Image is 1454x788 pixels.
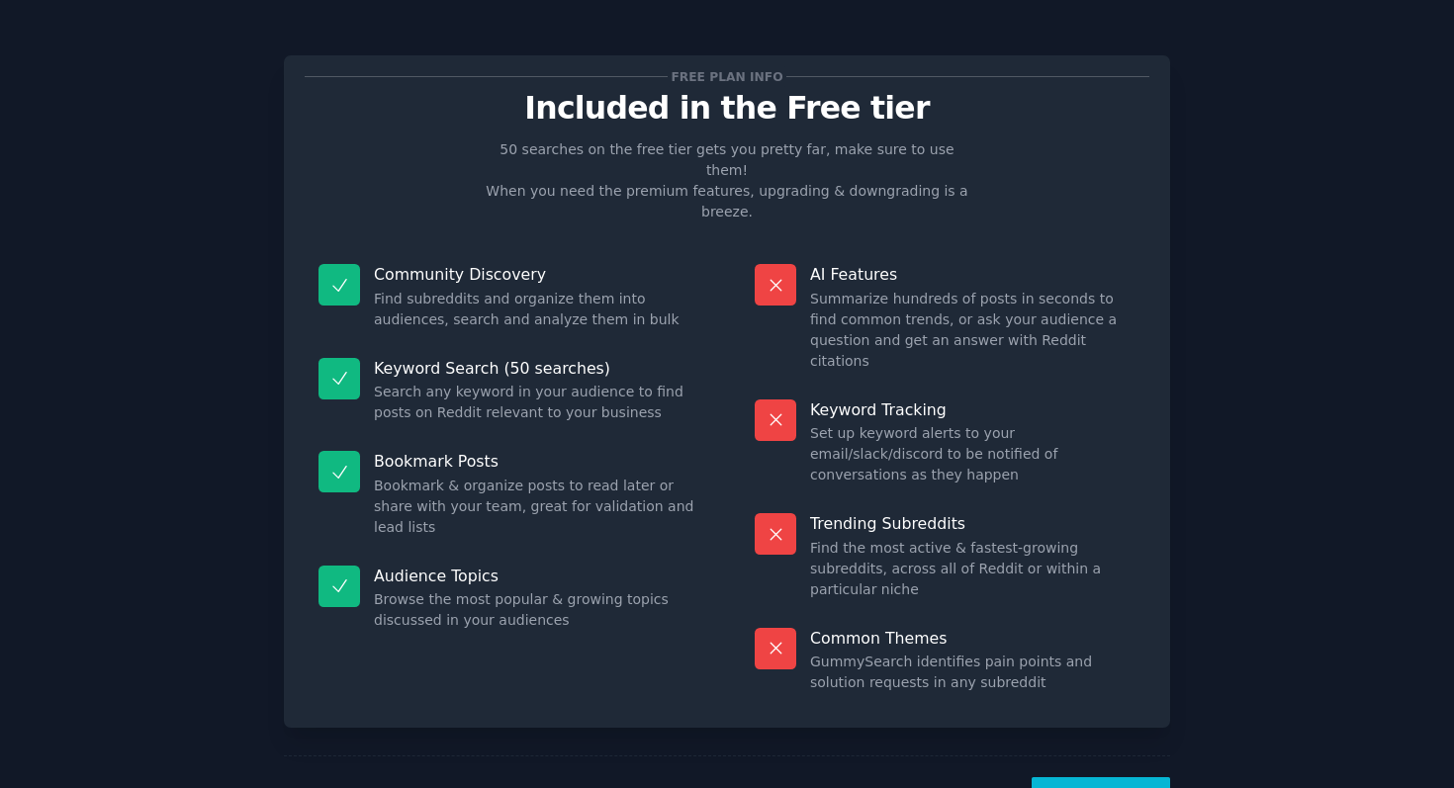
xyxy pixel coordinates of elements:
[478,139,976,222] p: 50 searches on the free tier gets you pretty far, make sure to use them! When you need the premiu...
[810,513,1136,534] p: Trending Subreddits
[374,264,699,285] p: Community Discovery
[374,358,699,379] p: Keyword Search (50 searches)
[810,399,1136,420] p: Keyword Tracking
[374,289,699,330] dd: Find subreddits and organize them into audiences, search and analyze them in bulk
[374,476,699,538] dd: Bookmark & organize posts to read later or share with your team, great for validation and lead lists
[305,91,1149,126] p: Included in the Free tier
[810,652,1136,693] dd: GummySearch identifies pain points and solution requests in any subreddit
[810,538,1136,600] dd: Find the most active & fastest-growing subreddits, across all of Reddit or within a particular niche
[374,566,699,586] p: Audience Topics
[810,264,1136,285] p: AI Features
[810,423,1136,485] dd: Set up keyword alerts to your email/slack/discord to be notified of conversations as they happen
[810,289,1136,372] dd: Summarize hundreds of posts in seconds to find common trends, or ask your audience a question and...
[374,589,699,631] dd: Browse the most popular & growing topics discussed in your audiences
[374,451,699,472] p: Bookmark Posts
[668,66,786,87] span: Free plan info
[374,382,699,423] dd: Search any keyword in your audience to find posts on Reddit relevant to your business
[810,628,1136,649] p: Common Themes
